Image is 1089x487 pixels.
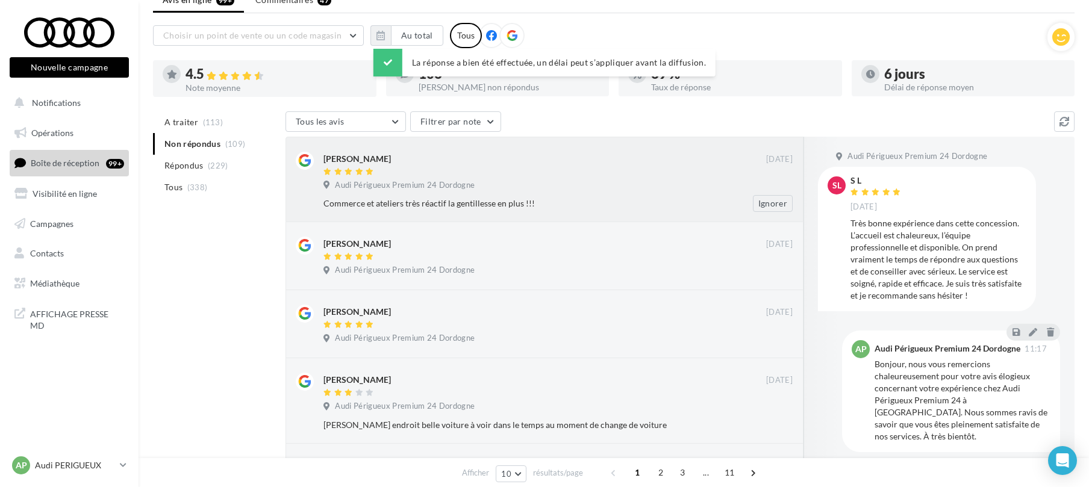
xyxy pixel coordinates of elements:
span: Afficher [462,467,489,479]
a: AP Audi PERIGUEUX [10,454,129,477]
a: Médiathèque [7,271,131,296]
a: Visibilité en ligne [7,181,131,206]
span: Visibilité en ligne [33,188,97,199]
button: Ignorer [753,195,793,212]
a: Campagnes [7,211,131,237]
div: [PERSON_NAME] [323,153,391,165]
button: Au total [391,25,443,46]
div: La réponse a bien été effectuée, un délai peut s’appliquer avant la diffusion. [373,49,716,76]
span: [DATE] [850,202,877,212]
div: Bonjour, nous vous remercions chaleureusement pour votre avis élogieux concernant votre expérienc... [875,358,1050,442]
div: [PERSON_NAME] [323,238,391,250]
span: Audi Périgueux Premium 24 Dordogne [335,333,475,344]
div: Taux de réponse [651,83,832,92]
span: [DATE] [766,307,793,318]
button: Au total [370,25,443,46]
span: 11:17 [1025,345,1047,353]
span: Audi Périgueux Premium 24 Dordogne [335,265,475,276]
a: Boîte de réception99+ [7,150,131,176]
span: [DATE] [766,375,793,386]
p: Audi PERIGUEUX [35,459,115,471]
span: Médiathèque [30,278,80,288]
div: Open Intercom Messenger [1048,446,1077,475]
div: Commerce et ateliers très réactif la gentillesse en plus !!! [323,197,714,209]
span: Tous les avis [296,116,345,126]
span: (113) [203,117,223,127]
span: Audi Périgueux Premium 24 Dordogne [847,151,987,162]
div: 4.5 [186,67,367,81]
span: Boîte de réception [31,158,99,168]
a: Opérations [7,120,131,146]
span: A traiter [164,116,198,128]
div: Délai de réponse moyen [884,83,1066,92]
div: 6 jours [884,67,1066,81]
span: Notifications [32,98,81,108]
div: Audi Périgueux Premium 24 Dordogne [875,344,1020,353]
div: Note moyenne [186,84,367,92]
span: AP [855,343,867,355]
a: Contacts [7,241,131,266]
span: Répondus [164,160,204,172]
span: 11 [720,463,740,482]
span: Choisir un point de vente ou un code magasin [163,30,342,40]
button: Tous les avis [286,111,406,132]
span: ... [696,463,716,482]
span: Opérations [31,128,73,138]
span: AFFICHAGE PRESSE MD [30,306,124,332]
span: Campagnes [30,218,73,228]
span: AP [16,459,27,471]
button: Choisir un point de vente ou un code magasin [153,25,364,46]
span: 10 [501,469,511,479]
span: Audi Périgueux Premium 24 Dordogne [335,401,475,412]
span: [DATE] [766,239,793,250]
span: (338) [187,182,208,192]
button: Filtrer par note [410,111,501,132]
button: 10 [496,465,526,482]
a: AFFICHAGE PRESSE MD [7,301,131,337]
div: Tous [450,23,482,48]
div: [PERSON_NAME] non répondus [419,83,600,92]
span: [DATE] [766,154,793,165]
div: [PERSON_NAME] endroit belle voiture à voir dans le temps au moment de change de voiture [323,419,714,431]
button: Nouvelle campagne [10,57,129,78]
span: résultats/page [533,467,583,479]
span: 3 [673,463,692,482]
span: 1 [628,463,647,482]
div: S L [850,176,903,185]
span: SL [832,179,841,191]
div: 99+ [106,159,124,169]
button: Notifications [7,90,126,116]
div: Très bonne expérience dans cette concession. L’accueil est chaleureux, l’équipe professionnelle e... [850,217,1026,302]
div: [PERSON_NAME] [323,306,391,318]
span: 2 [651,463,670,482]
div: [PERSON_NAME] [323,374,391,386]
span: (229) [208,161,228,170]
span: Contacts [30,248,64,258]
span: Tous [164,181,183,193]
div: 69 % [651,67,832,81]
span: Audi Périgueux Premium 24 Dordogne [335,180,475,191]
